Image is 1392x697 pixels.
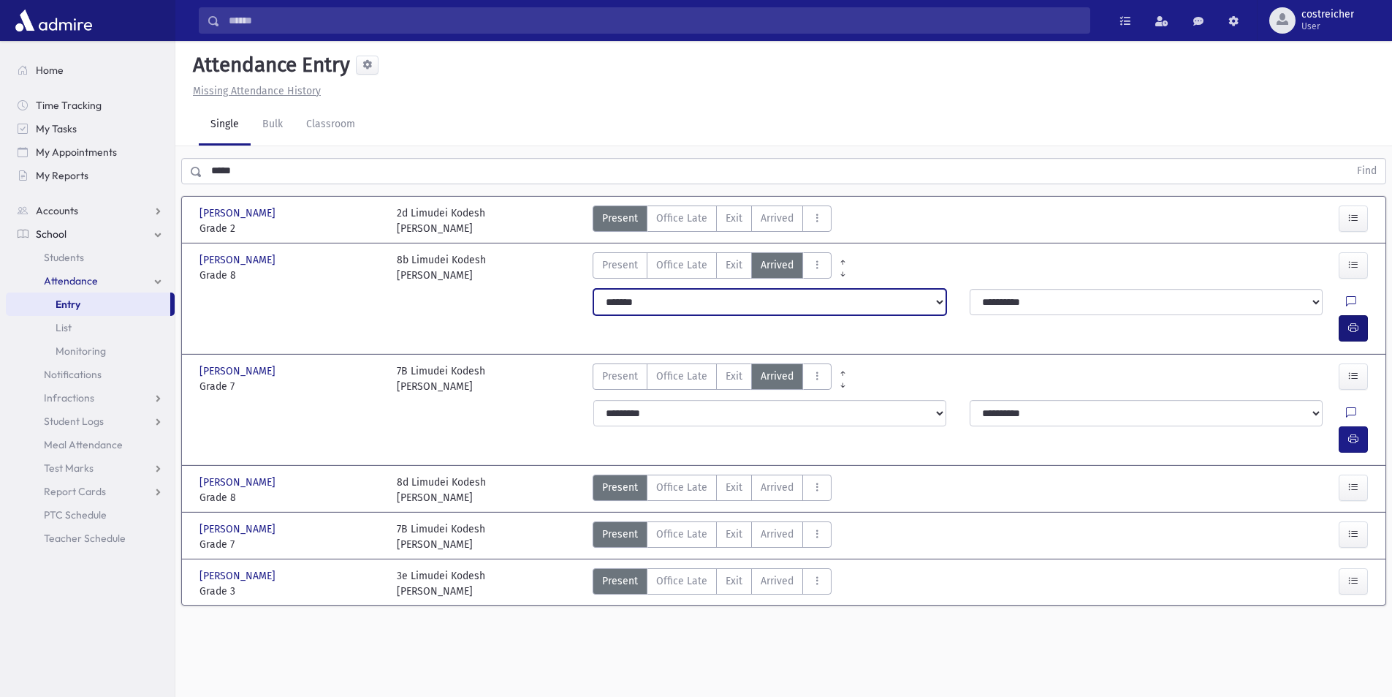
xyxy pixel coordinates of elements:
span: Present [602,369,638,384]
span: costreicher [1301,9,1354,20]
span: Present [602,257,638,273]
span: Arrived [761,573,794,589]
a: Single [199,105,251,146]
a: Attendance [6,269,175,293]
span: Exit [726,573,742,589]
a: Report Cards [6,480,175,503]
span: My Appointments [36,146,117,159]
span: Arrived [761,527,794,542]
span: Test Marks [44,461,94,475]
span: Grade 3 [199,584,382,599]
span: Present [602,527,638,542]
img: AdmirePro [12,6,96,35]
span: Grade 8 [199,490,382,505]
h5: Attendance Entry [187,53,350,78]
a: Missing Attendance History [187,85,321,97]
span: Arrived [761,369,794,384]
span: Office Late [656,480,707,495]
a: Classroom [294,105,367,146]
a: List [6,316,175,339]
span: Office Late [656,257,707,273]
a: Entry [6,293,170,316]
a: Monitoring [6,339,175,363]
div: AttTypes [593,363,832,394]
span: Meal Attendance [44,438,123,451]
span: Arrived [761,257,794,273]
span: Present [602,573,638,589]
a: Home [6,59,175,82]
a: Notifications [6,363,175,386]
span: List [56,321,72,334]
span: Report Cards [44,485,106,498]
span: [PERSON_NAME] [199,475,278,490]
span: Office Late [656,573,707,589]
span: [PERSON_NAME] [199,568,278,584]
span: Exit [726,480,742,495]
div: 7B Limudei Kodesh [PERSON_NAME] [397,363,485,394]
div: 7B Limudei Kodesh [PERSON_NAME] [397,521,485,552]
a: Bulk [251,105,294,146]
span: [PERSON_NAME] [199,206,278,221]
a: Student Logs [6,410,175,433]
span: Infractions [44,391,94,404]
span: [PERSON_NAME] [199,521,278,537]
span: PTC Schedule [44,508,107,521]
span: Arrived [761,211,794,226]
span: Present [602,211,638,226]
div: 8b Limudei Kodesh [PERSON_NAME] [397,252,486,283]
span: [PERSON_NAME] [199,252,278,268]
a: Teacher Schedule [6,527,175,550]
div: 8d Limudei Kodesh [PERSON_NAME] [397,475,486,505]
a: PTC Schedule [6,503,175,527]
span: Office Late [656,369,707,384]
div: AttTypes [593,475,832,505]
span: Grade 7 [199,379,382,394]
span: Office Late [656,211,707,226]
a: My Tasks [6,117,175,140]
a: Test Marks [6,456,175,480]
span: Home [36,64,64,77]
span: Monitoring [56,344,106,358]
div: AttTypes [593,521,832,552]
span: Exit [726,369,742,384]
button: Find [1348,159,1385,184]
span: Notifications [44,368,102,381]
a: Infractions [6,386,175,410]
div: AttTypes [593,568,832,599]
div: 2d Limudei Kodesh [PERSON_NAME] [397,206,485,236]
span: Grade 2 [199,221,382,236]
span: Students [44,251,84,264]
span: Student Logs [44,415,104,428]
a: School [6,222,175,246]
span: Office Late [656,527,707,542]
a: My Reports [6,164,175,187]
a: Students [6,246,175,269]
input: Search [220,7,1089,34]
div: AttTypes [593,252,832,283]
a: My Appointments [6,140,175,164]
span: Present [602,480,638,495]
a: Accounts [6,199,175,222]
div: 3e Limudei Kodesh [PERSON_NAME] [397,568,485,599]
span: Attendance [44,274,98,287]
span: Entry [56,298,80,311]
span: Teacher Schedule [44,532,126,545]
span: Exit [726,257,742,273]
span: Exit [726,527,742,542]
a: Meal Attendance [6,433,175,456]
span: My Tasks [36,122,77,135]
span: Time Tracking [36,99,102,112]
span: My Reports [36,169,88,182]
span: Grade 7 [199,537,382,552]
span: Accounts [36,204,78,217]
span: School [36,227,66,241]
span: Grade 8 [199,268,382,283]
u: Missing Attendance History [193,85,321,97]
span: Exit [726,211,742,226]
div: AttTypes [593,206,832,236]
span: User [1301,20,1354,32]
span: Arrived [761,480,794,495]
a: Time Tracking [6,94,175,117]
span: [PERSON_NAME] [199,363,278,379]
